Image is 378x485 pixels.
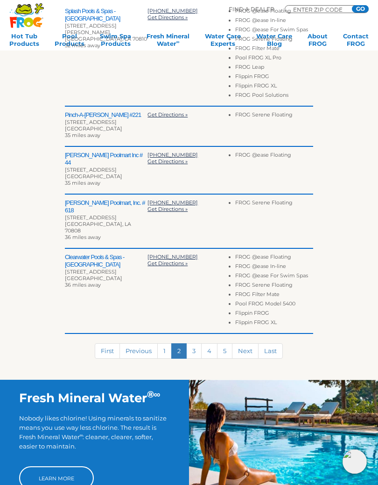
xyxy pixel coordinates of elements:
[235,36,313,45] li: FROG Serene Floating
[235,7,313,17] li: FROG @ease Floating
[235,111,313,121] li: FROG Serene Floating
[232,343,259,359] a: Next
[95,343,120,359] a: First
[308,32,328,51] a: AboutFROG
[235,263,313,272] li: FROG @ease In-line
[65,199,147,214] h2: [PERSON_NAME] Poolmart, Inc. # 618
[235,310,313,319] li: Flippin FROG
[217,343,232,359] a: 5
[352,5,369,13] input: GO
[19,413,170,457] p: Nobody likes chlorine! Using minerals to sanitize means you use way less chlorine. The result is ...
[55,32,84,51] a: PoolProducts
[258,343,283,359] a: Last
[235,92,313,101] li: FROG Pool Solutions
[65,166,147,173] div: [STREET_ADDRESS]
[235,64,313,73] li: FROG Leap
[9,32,39,51] a: Hot TubProducts
[65,275,147,282] div: [GEOGRAPHIC_DATA]
[171,343,187,359] a: 2
[147,152,198,158] a: [PHONE_NUMBER]
[65,214,147,221] div: [STREET_ADDRESS]
[235,45,313,54] li: FROG Filter Mate
[235,26,313,36] li: FROG @ease For Swim Spas
[19,391,170,405] h2: Fresh Mineral Water
[65,282,101,288] span: 36 miles away
[65,253,147,268] h2: Clearwater Pools & Spas - [GEOGRAPHIC_DATA]
[65,111,147,119] h2: Pinch-A-[PERSON_NAME] #221
[235,282,313,291] li: FROG Serene Floating
[65,36,147,42] div: [GEOGRAPHIC_DATA], LA 70810
[80,433,83,438] sup: ∞
[147,7,198,14] a: [PHONE_NUMBER]
[65,180,100,186] span: 35 miles away
[65,119,147,125] div: [STREET_ADDRESS]
[65,125,147,132] div: [GEOGRAPHIC_DATA]
[65,7,147,22] h2: Splash Pools & Spas - [GEOGRAPHIC_DATA]
[147,389,154,400] sup: ®
[343,32,369,51] a: ContactFROG
[186,343,202,359] a: 3
[157,343,172,359] a: 1
[235,291,313,300] li: FROG Filter Mate
[343,449,367,474] img: openIcon
[147,253,198,260] a: [PHONE_NUMBER]
[235,73,313,82] li: Flippin FROG
[292,7,348,12] input: Zip Code Form
[65,152,147,166] h2: [PERSON_NAME] Poolmart Inc # 44
[235,272,313,282] li: FROG @ease For Swim Spas
[235,17,313,26] li: FROG @ease In-line
[235,319,313,328] li: Flippin FROG XL
[147,260,188,267] a: Get Directions »
[235,152,313,161] li: FROG @ease Floating
[154,389,161,400] sup: ∞
[235,199,313,209] li: FROG Serene Floating
[147,158,188,165] a: Get Directions »
[147,206,188,212] a: Get Directions »
[119,343,158,359] a: Previous
[147,14,188,21] a: Get Directions »
[65,173,147,180] div: [GEOGRAPHIC_DATA]
[65,132,100,138] span: 35 miles away
[65,22,147,36] div: [STREET_ADDRESS][PERSON_NAME]
[65,234,101,240] span: 36 miles away
[235,300,313,310] li: Pool FROG Model 5400
[147,111,188,118] a: Get Directions »
[147,199,198,206] a: [PHONE_NUMBER]
[65,42,100,49] span: 32 miles away
[235,54,313,64] li: Pool FROG XL Pro
[201,343,217,359] a: 4
[65,268,147,275] div: [STREET_ADDRESS]
[235,82,313,92] li: Flippin FROG XL
[65,221,147,234] div: [GEOGRAPHIC_DATA], LA 70808
[235,253,313,263] li: FROG @ease Floating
